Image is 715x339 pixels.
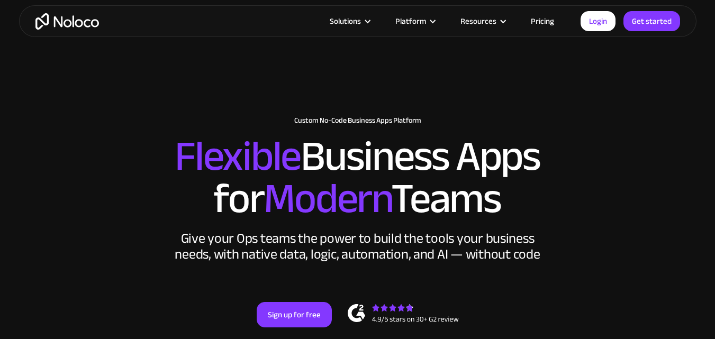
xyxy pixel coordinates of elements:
[382,14,447,28] div: Platform
[623,11,680,31] a: Get started
[330,14,361,28] div: Solutions
[518,14,567,28] a: Pricing
[35,13,99,30] a: home
[316,14,382,28] div: Solutions
[395,14,426,28] div: Platform
[257,302,332,327] a: Sign up for free
[173,231,543,262] div: Give your Ops teams the power to build the tools your business needs, with native data, logic, au...
[264,159,391,238] span: Modern
[460,14,496,28] div: Resources
[30,135,686,220] h2: Business Apps for Teams
[447,14,518,28] div: Resources
[30,116,686,125] h1: Custom No-Code Business Apps Platform
[581,11,616,31] a: Login
[175,117,301,196] span: Flexible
